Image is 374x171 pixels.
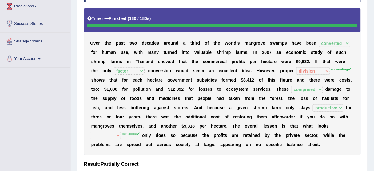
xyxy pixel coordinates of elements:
b: o [179,68,182,73]
b: r [166,41,168,46]
b: c [304,50,306,55]
b: y [109,68,112,73]
b: d [234,41,237,46]
b: u [339,50,341,55]
b: a [270,59,273,64]
b: u [315,50,318,55]
b: a [149,41,152,46]
b: h [138,59,141,64]
b: s [120,59,122,64]
b: n [154,50,157,55]
b: p [232,59,234,64]
b: d [243,68,246,73]
b: w [225,41,228,46]
b: e [286,50,289,55]
b: a [146,59,148,64]
b: o [102,68,105,73]
b: v [261,41,263,46]
b: i [223,50,225,55]
b: l [199,50,201,55]
b: i [143,59,145,64]
b: h [192,41,195,46]
h5: Timer — [87,16,151,21]
a: Your Account [0,50,70,66]
b: p [103,59,106,64]
b: e [309,41,312,46]
b: n [255,50,257,55]
b: c [341,50,344,55]
b: d [151,59,153,64]
b: a [248,68,251,73]
b: d [176,41,179,46]
b: e [109,41,111,46]
b: t [236,68,237,73]
b: w [131,41,134,46]
b: f [110,59,112,64]
b: t [329,59,331,64]
b: o [236,59,239,64]
b: h [161,59,163,64]
b: m [201,68,204,73]
b: o [168,41,171,46]
b: H [257,68,260,73]
b: m [148,50,151,55]
b: e [312,41,314,46]
b: o [260,68,263,73]
b: m [212,59,216,64]
b: 3 [304,59,307,64]
b: i [165,68,166,73]
b: e [264,59,266,64]
b: o [166,68,169,73]
b: e [274,59,277,64]
b: r [341,59,343,64]
b: s [91,59,94,64]
b: t [91,68,93,73]
b: a [203,50,205,55]
b: o [285,68,288,73]
b: o [151,68,153,73]
b: 7 [269,50,272,55]
b: a [183,59,185,64]
b: w [176,68,179,73]
b: h [94,59,97,64]
b: o [134,41,137,46]
b: c [266,59,269,64]
b: t [109,78,111,82]
b: h [193,59,196,64]
b: l [226,59,227,64]
b: f [239,59,240,64]
b: v [297,41,299,46]
a: Success Stories [0,15,70,31]
b: l [208,50,209,55]
b: f [316,59,318,64]
b: e [158,68,161,73]
b: m [116,59,120,64]
b: e [285,59,287,64]
b: t [190,41,192,46]
b: o [328,50,330,55]
b: s [121,41,123,46]
b: m [99,59,103,64]
b: o [296,50,299,55]
b: T [136,59,138,64]
b: s [336,50,339,55]
b: I [315,59,316,64]
b: r [221,50,223,55]
b: h [219,50,222,55]
b: o [205,59,208,64]
b: 2 [307,59,309,64]
b: e [198,68,201,73]
b: r [255,59,257,64]
b: i [98,59,99,64]
b: t [186,50,187,55]
b: r [234,59,236,64]
b: u [171,41,173,46]
b: w [335,59,339,64]
b: p [287,68,290,73]
b: n [169,50,172,55]
b: e [196,59,198,64]
b: s [123,50,126,55]
b: a [111,50,113,55]
b: d [174,50,177,55]
b: n [294,50,296,55]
